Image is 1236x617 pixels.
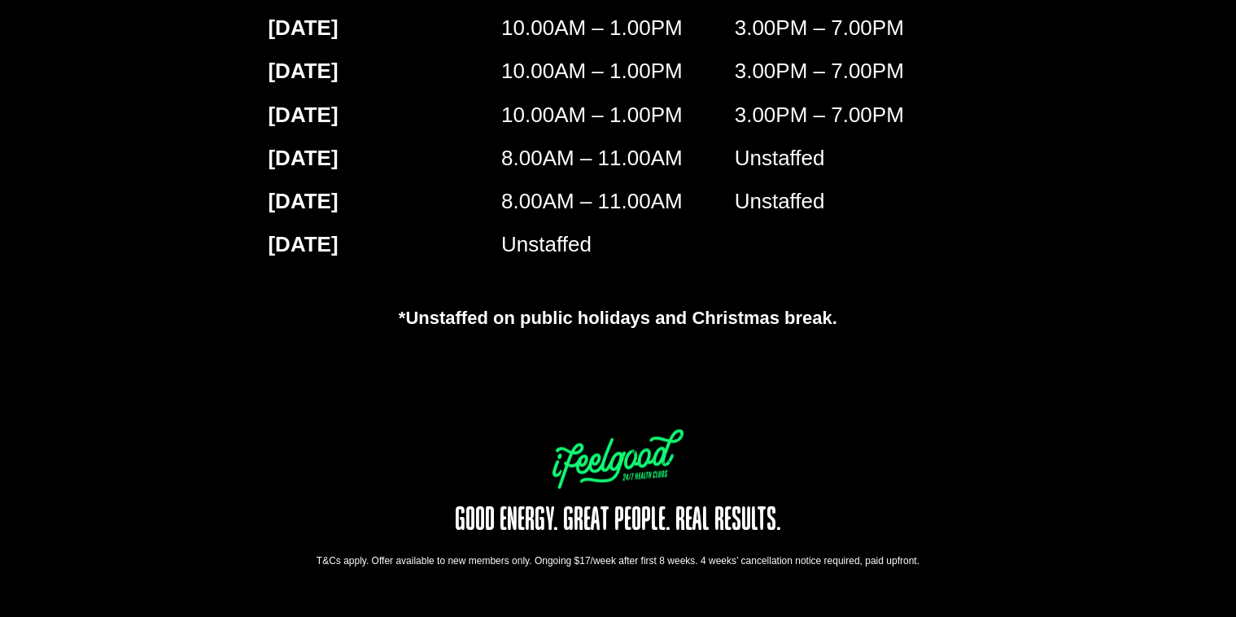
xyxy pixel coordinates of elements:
p: 8.00AM – 11.00AM [501,186,735,218]
p: [DATE] [269,55,502,87]
div: *Unstaffed on public holidays and Christmas break. [252,305,985,332]
p: [DATE] [269,230,502,261]
p: Unstaffed [501,230,735,261]
p: 3.00PM – 7.00PM [735,12,968,44]
p: [DATE] [269,12,502,44]
div: Unstaffed [735,142,968,186]
div: 10.00AM – 1.00PM [501,12,735,55]
p: [DATE] [269,186,502,218]
p: [DATE] [269,142,502,174]
h5: Good Energy. Great People. Real Results. [413,505,823,538]
p: 3.00PM – 7.00PM [735,55,968,87]
p: Unstaffed [735,186,968,218]
p: 10.00AM – 1.00PM [501,99,735,131]
div: T&Cs apply. Offer available to new members only. Ongoing $17/week after first 8 weeks. 4 weeks’ c... [252,554,985,569]
p: 8.00AM – 11.00AM [501,142,735,174]
p: [DATE] [269,99,502,131]
p: 10.00AM – 1.00PM [501,55,735,87]
p: 3.00PM – 7.00PM [735,99,968,131]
